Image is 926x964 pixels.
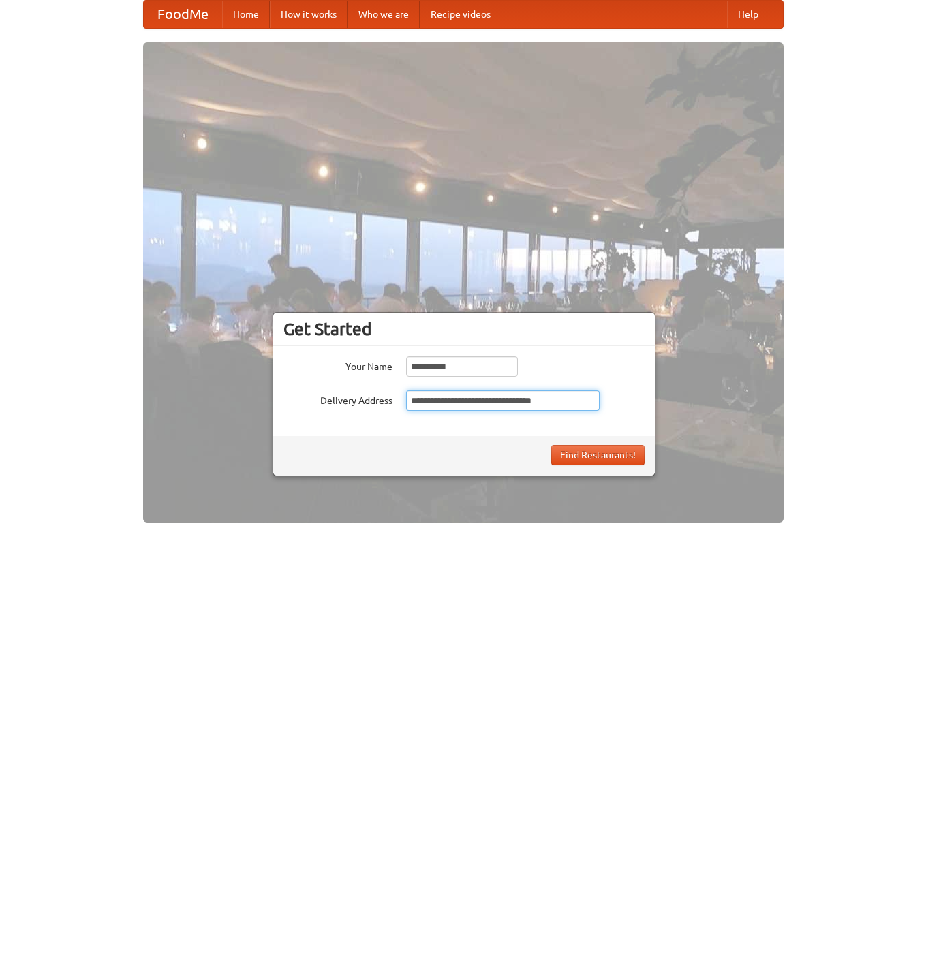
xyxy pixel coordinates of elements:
label: Your Name [283,356,392,373]
a: Home [222,1,270,28]
a: Help [727,1,769,28]
button: Find Restaurants! [551,445,645,465]
h3: Get Started [283,319,645,339]
a: Recipe videos [420,1,501,28]
a: Who we are [348,1,420,28]
a: How it works [270,1,348,28]
a: FoodMe [144,1,222,28]
label: Delivery Address [283,390,392,407]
